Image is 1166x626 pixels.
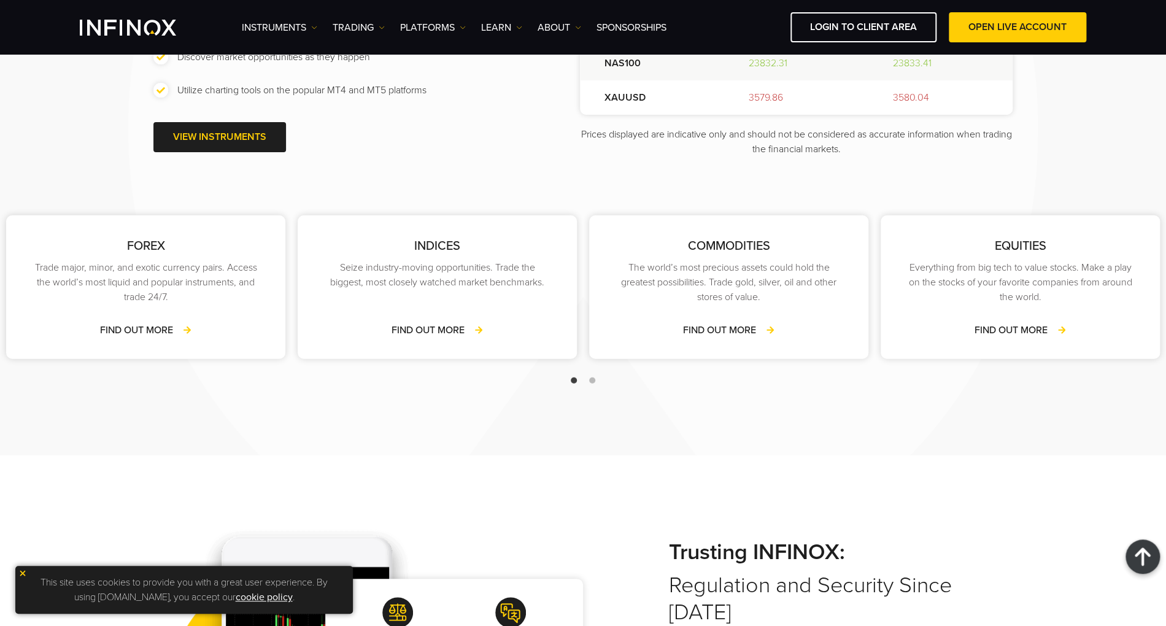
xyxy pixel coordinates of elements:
p: Everything from big tech to value stocks. Make a play on the stocks of your favorite companies fr... [905,260,1135,304]
a: ABOUT [538,20,581,35]
a: Instruments [242,20,317,35]
a: INFINOX Logo [80,20,205,36]
p: Seize industry-moving opportunities. Trade the biggest, most closely watched market benchmarks. [322,260,552,290]
a: FIND OUT MORE [100,323,191,338]
span: Go to slide 1 [571,377,577,384]
p: Trade major, minor, and exotic currency pairs. Access the world’s most liquid and popular instrum... [31,260,261,304]
a: FIND OUT MORE [975,323,1066,338]
p: EQUITIES [905,237,1135,255]
td: XAUUSD [580,80,724,115]
td: 3579.86 [724,80,868,115]
li: Discover market opportunities as they happen [153,50,531,64]
a: FIND OUT MORE [683,323,774,338]
td: 3580.04 [868,80,1013,115]
a: TRADING [333,20,385,35]
p: INDICES [322,237,552,255]
a: LOGIN TO CLIENT AREA [790,12,936,42]
a: Learn [481,20,522,35]
p: COMMODITIES [614,237,844,255]
img: yellow close icon [18,569,27,578]
a: PLATFORMS [400,20,466,35]
a: SPONSORSHIPS [597,20,666,35]
a: cookie policy [236,591,293,603]
p: The world’s most precious assets could hold the greatest possibilities. Trade gold, silver, oil a... [614,260,844,304]
p: FOREX [31,237,261,255]
a: FIND OUT MORE [392,323,483,338]
li: Utilize charting tools on the popular MT4 and MT5 platforms [153,83,531,98]
p: This site uses cookies to provide you with a great user experience. By using [DOMAIN_NAME], you a... [21,572,347,608]
td: 23833.41 [868,46,1013,80]
p: Prices displayed are indicative only and should not be considered as accurate information when tr... [580,127,1013,156]
span: Go to slide 2 [589,377,595,384]
td: 23832.31 [724,46,868,80]
h2: Regulation and Security Since [DATE] [669,539,1013,626]
a: OPEN LIVE ACCOUNT [949,12,1086,42]
strong: Trusting INFINOX: [669,539,1013,566]
a: VIEW INSTRUMENTS [153,122,286,152]
td: NAS100 [580,46,724,80]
